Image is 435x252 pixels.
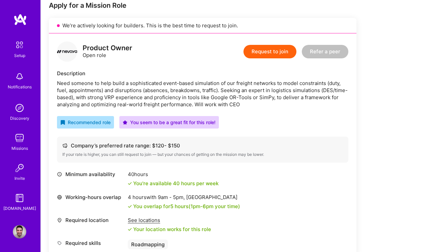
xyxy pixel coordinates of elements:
[13,101,26,115] img: discovery
[49,18,356,33] div: We’re actively looking for builders. This is the best time to request to join.
[13,70,26,83] img: bell
[62,143,67,148] i: icon Cash
[128,217,211,224] div: See locations
[57,241,62,246] i: icon Tag
[60,119,111,126] div: Recommended role
[14,175,25,182] div: Invite
[11,145,28,152] div: Missions
[57,70,348,77] div: Description
[13,131,26,145] img: teamwork
[128,227,132,231] i: icon Check
[83,45,132,59] div: Open role
[243,45,296,58] button: Request to join
[14,52,25,59] div: Setup
[13,13,27,26] img: logo
[128,204,132,208] i: icon Check
[57,172,62,177] i: icon Clock
[10,115,29,122] div: Discovery
[128,171,219,178] div: 40 hours
[57,80,348,108] div: Need someone to help build a sophisticated event-based simulation of our freight networks to mode...
[156,194,186,200] span: 9am - 5pm ,
[62,142,343,149] div: Company’s preferred rate range: $ 120 - $ 150
[12,38,27,52] img: setup
[128,194,240,201] div: 4 hours with [GEOGRAPHIC_DATA]
[133,203,240,210] div: You overlap for 5 hours ( your time)
[13,225,26,239] img: User Avatar
[57,41,77,62] img: logo
[57,195,62,200] i: icon World
[128,226,211,233] div: Your location works for this role
[13,161,26,175] img: Invite
[191,203,213,209] span: 1pm - 6pm
[83,45,132,52] div: Product Owner
[62,152,343,157] div: If your rate is higher, you can still request to join — but your chances of getting on the missio...
[11,225,28,239] a: User Avatar
[57,218,62,223] i: icon Location
[128,240,168,249] div: Roadmapping
[13,191,26,205] img: guide book
[128,181,132,186] i: icon Check
[3,205,36,212] div: [DOMAIN_NAME]
[57,194,124,201] div: Working-hours overlap
[57,217,124,224] div: Required location
[128,180,219,187] div: You're available 40 hours per week
[123,120,127,125] i: icon PurpleStar
[60,120,65,125] i: icon RecommendedBadge
[123,119,215,126] div: You seem to be a great fit for this role!
[49,1,356,10] div: Apply for a Mission Role
[57,240,124,247] div: Required skills
[8,83,32,90] div: Notifications
[302,45,348,58] button: Refer a peer
[57,171,124,178] div: Minimum availability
